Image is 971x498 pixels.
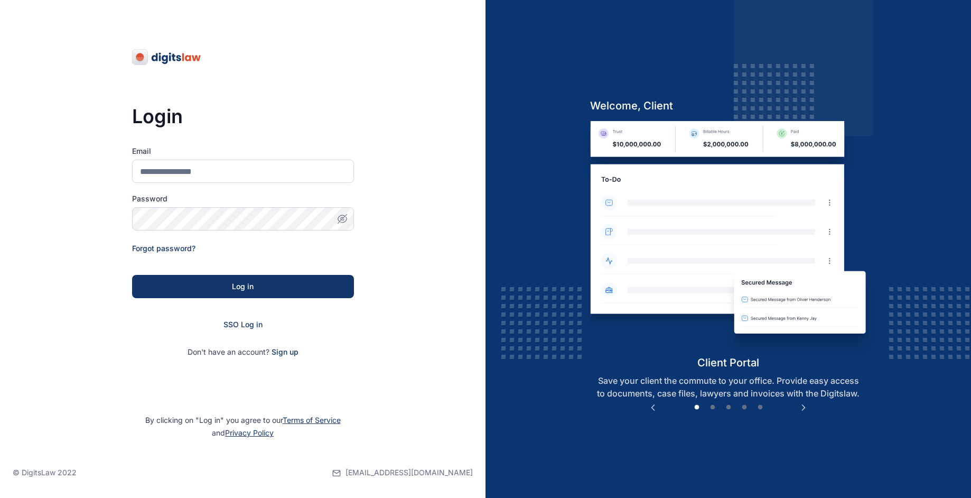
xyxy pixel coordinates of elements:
a: SSO Log in [223,320,263,329]
button: 1 [692,402,702,413]
p: By clicking on "Log in" you agree to our [13,414,473,439]
button: Next [798,402,809,413]
label: Email [132,146,354,156]
button: 2 [707,402,718,413]
p: © DigitsLaw 2022 [13,467,77,478]
a: Terms of Service [283,416,341,425]
img: digitslaw-logo [132,49,202,66]
button: 4 [739,402,750,413]
label: Password [132,193,354,204]
a: [EMAIL_ADDRESS][DOMAIN_NAME] [332,447,473,498]
img: client-portal [582,121,875,355]
p: Don't have an account? [132,347,354,357]
h5: welcome, client [582,98,875,113]
button: Log in [132,275,354,298]
a: Sign up [272,347,298,356]
div: Log in [149,281,337,292]
span: [EMAIL_ADDRESS][DOMAIN_NAME] [346,467,473,478]
button: Previous [648,402,658,413]
h3: Login [132,106,354,127]
p: Save your client the commute to your office. Provide easy access to documents, case files, lawyer... [582,374,875,400]
a: Privacy Policy [225,428,274,437]
button: 5 [755,402,765,413]
h5: client portal [582,355,875,370]
a: Forgot password? [132,244,195,253]
button: 3 [723,402,734,413]
span: Sign up [272,347,298,357]
span: and [212,428,274,437]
